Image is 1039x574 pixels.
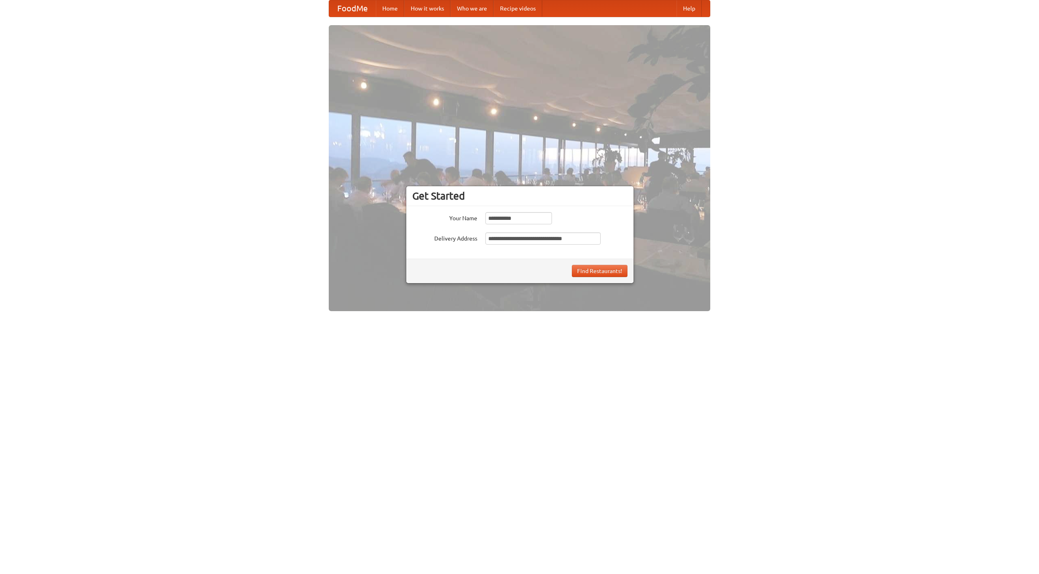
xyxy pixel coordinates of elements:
a: Who we are [451,0,494,17]
a: Help [677,0,702,17]
a: Home [376,0,404,17]
label: Delivery Address [412,232,477,243]
a: How it works [404,0,451,17]
h3: Get Started [412,190,627,202]
a: Recipe videos [494,0,542,17]
button: Find Restaurants! [572,265,627,277]
label: Your Name [412,212,477,222]
a: FoodMe [329,0,376,17]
